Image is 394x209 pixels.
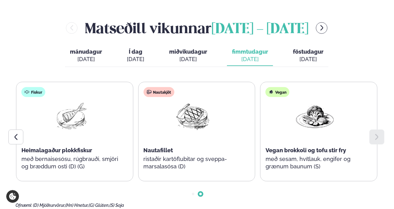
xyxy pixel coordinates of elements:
[65,203,89,208] span: (Hn) Hnetur,
[143,147,173,153] span: Nautafillet
[70,48,102,55] span: mánudagur
[211,23,308,36] span: [DATE] - [DATE]
[169,56,207,63] div: [DATE]
[21,155,120,170] p: með bernaisesósu, rúgbrauði, smjöri og bræddum osti (D) (G)
[65,46,107,66] button: mánudagur [DATE]
[266,87,290,97] div: Vegan
[295,102,335,131] img: Vegan.png
[89,203,109,208] span: (G) Glúten,
[227,46,273,66] button: fimmtudagur [DATE]
[21,147,92,153] span: Heimalagaður plokkfiskur
[143,155,242,170] p: ristaðir kartöflubitar og sveppa- marsalasósa (D)
[192,193,194,195] span: Go to slide 1
[143,87,174,97] div: Nautakjöt
[316,22,327,34] button: menu-btn-right
[66,22,77,34] button: menu-btn-left
[127,48,144,56] span: Í dag
[51,102,91,131] img: Fish.png
[169,48,207,55] span: miðvikudagur
[25,90,30,95] img: fish.svg
[122,46,149,66] button: Í dag [DATE]
[173,102,213,131] img: Beef-Meat.png
[288,46,328,66] button: föstudagur [DATE]
[21,87,45,97] div: Fiskur
[293,48,323,55] span: föstudagur
[6,190,19,203] a: Cookie settings
[85,18,308,38] h2: Matseðill vikunnar
[199,193,202,195] span: Go to slide 2
[232,48,268,55] span: fimmtudagur
[232,56,268,63] div: [DATE]
[266,147,346,153] span: Vegan brokkoli og tofu stir fry
[293,56,323,63] div: [DATE]
[266,155,364,170] p: með sesam, hvítlauk, engifer og grænum baunum (S)
[16,203,32,208] span: Ofnæmi:
[127,56,144,63] div: [DATE]
[269,90,274,95] img: Vegan.svg
[109,203,124,208] span: (S) Soja
[146,90,151,95] img: beef.svg
[164,46,212,66] button: miðvikudagur [DATE]
[70,56,102,63] div: [DATE]
[33,203,65,208] span: (D) Mjólkurvörur,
